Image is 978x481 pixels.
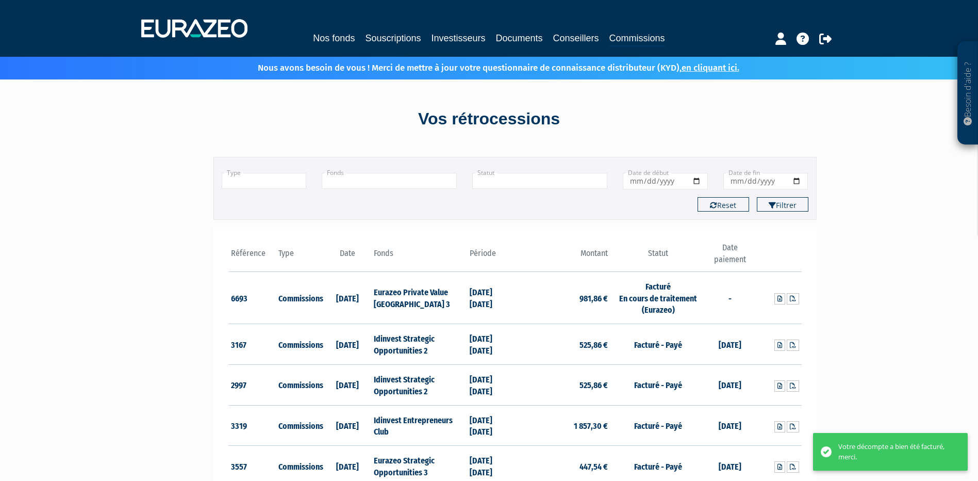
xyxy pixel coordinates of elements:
[324,271,372,324] td: [DATE]
[371,271,467,324] td: Eurazeo Private Value [GEOGRAPHIC_DATA] 3
[324,405,372,446] td: [DATE]
[467,364,515,405] td: [DATE] [DATE]
[610,271,706,324] td: Facturé En cours de traitement (Eurazeo)
[371,364,467,405] td: Idinvest Strategic Opportunities 2
[515,405,610,446] td: 1 857,30 €
[682,62,739,73] a: en cliquant ici.
[276,271,324,324] td: Commissions
[698,197,749,212] button: Reset
[706,271,754,324] td: -
[467,324,515,365] td: [DATE] [DATE]
[371,242,467,271] th: Fonds
[515,364,610,405] td: 525,86 €
[838,442,952,462] div: Votre décompte a bien été facturé, merci.
[276,405,324,446] td: Commissions
[515,242,610,271] th: Montant
[757,197,808,212] button: Filtrer
[610,324,706,365] td: Facturé - Payé
[962,47,974,140] p: Besoin d'aide ?
[324,242,372,271] th: Date
[515,271,610,324] td: 981,86 €
[313,31,355,45] a: Nos fonds
[467,242,515,271] th: Période
[610,242,706,271] th: Statut
[706,405,754,446] td: [DATE]
[706,364,754,405] td: [DATE]
[324,324,372,365] td: [DATE]
[553,31,599,45] a: Conseillers
[371,324,467,365] td: Idinvest Strategic Opportunities 2
[515,324,610,365] td: 525,86 €
[610,405,706,446] td: Facturé - Payé
[228,405,276,446] td: 3319
[228,324,276,365] td: 3167
[195,107,783,131] div: Vos rétrocessions
[228,59,739,74] p: Nous avons besoin de vous ! Merci de mettre à jour votre questionnaire de connaissance distribute...
[228,364,276,405] td: 2997
[496,31,543,45] a: Documents
[276,242,324,271] th: Type
[141,19,247,38] img: 1732889491-logotype_eurazeo_blanc_rvb.png
[324,364,372,405] td: [DATE]
[609,31,665,47] a: Commissions
[431,31,485,45] a: Investisseurs
[276,324,324,365] td: Commissions
[371,405,467,446] td: Idinvest Entrepreneurs Club
[706,324,754,365] td: [DATE]
[365,31,421,45] a: Souscriptions
[610,364,706,405] td: Facturé - Payé
[706,242,754,271] th: Date paiement
[467,405,515,446] td: [DATE] [DATE]
[228,271,276,324] td: 6693
[276,364,324,405] td: Commissions
[228,242,276,271] th: Référence
[467,271,515,324] td: [DATE] [DATE]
